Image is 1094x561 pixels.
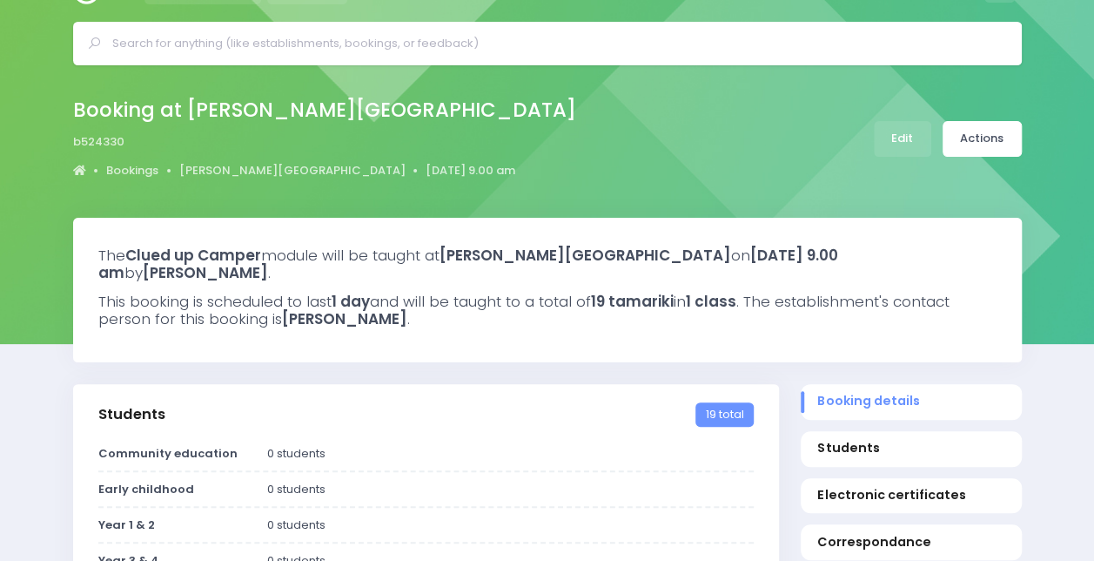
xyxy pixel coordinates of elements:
a: Correspondance [801,524,1022,560]
span: Booking details [817,392,1004,410]
span: Students [817,439,1004,457]
span: 19 total [695,402,753,427]
strong: [PERSON_NAME] [282,308,407,329]
strong: Community education [98,445,238,462]
span: Electronic certificates [817,486,1004,504]
a: Edit [874,121,931,157]
span: b524330 [73,133,124,151]
div: 0 students [257,517,764,534]
a: Bookings [106,162,158,179]
h2: Booking at [PERSON_NAME][GEOGRAPHIC_DATA] [73,98,576,122]
div: 0 students [257,445,764,463]
a: [DATE] 9.00 am [426,162,515,179]
strong: Early childhood [98,481,194,497]
span: Correspondance [817,533,1004,551]
strong: 19 tamariki [591,291,674,312]
h3: The module will be taught at on by . [98,247,997,282]
strong: Year 1 & 2 [98,517,155,533]
a: Students [801,431,1022,467]
a: Booking details [801,384,1022,420]
strong: [DATE] 9.00 am [98,245,838,283]
strong: [PERSON_NAME][GEOGRAPHIC_DATA] [440,245,731,266]
h3: Students [98,406,165,423]
a: Electronic certificates [801,478,1022,514]
input: Search for anything (like establishments, bookings, or feedback) [112,30,997,57]
h3: This booking is scheduled to last and will be taught to a total of in . The establishment's conta... [98,293,997,328]
strong: Clued up Camper [125,245,261,266]
strong: 1 day [332,291,370,312]
strong: 1 class [686,291,736,312]
div: 0 students [257,481,764,498]
a: Actions [943,121,1022,157]
strong: [PERSON_NAME] [143,262,268,283]
a: [PERSON_NAME][GEOGRAPHIC_DATA] [179,162,406,179]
